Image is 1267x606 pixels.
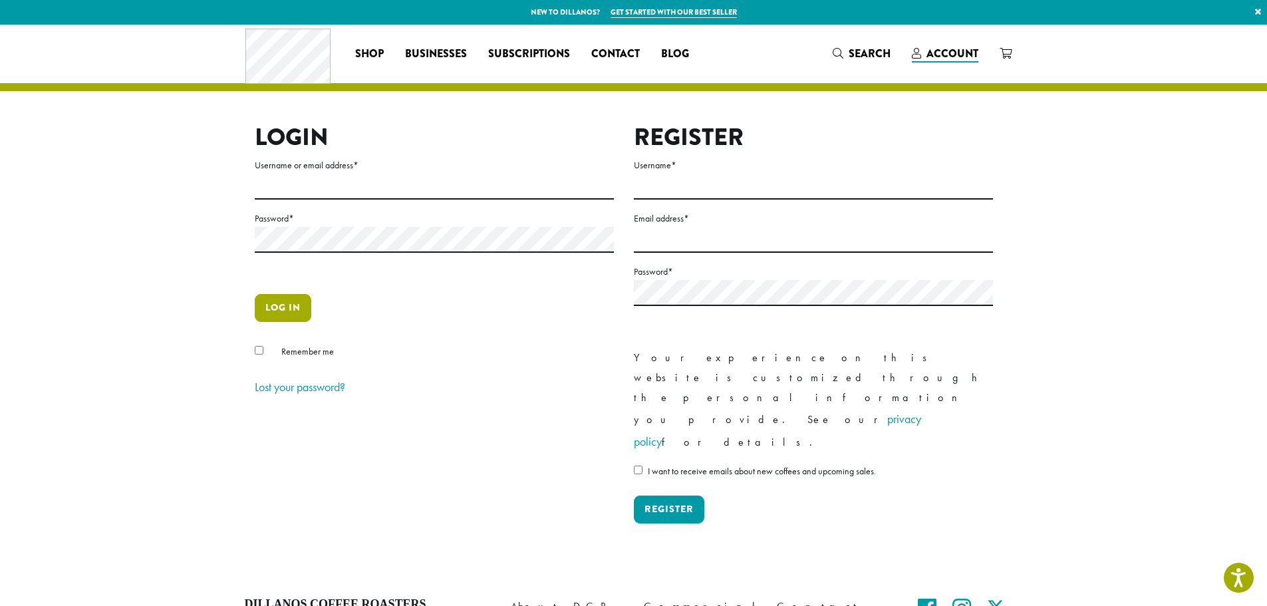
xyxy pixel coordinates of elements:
h2: Login [255,123,614,152]
label: Username [634,157,993,174]
label: Email address [634,210,993,227]
button: Log in [255,294,311,322]
a: Get started with our best seller [611,7,737,18]
span: Remember me [281,345,334,357]
button: Register [634,496,704,524]
span: Account [926,46,978,61]
h2: Register [634,123,993,152]
span: Blog [661,46,689,63]
a: Search [822,43,901,65]
label: Username or email address [255,157,614,174]
span: Shop [355,46,384,63]
span: I want to receive emails about new coffees and upcoming sales. [648,465,876,477]
input: I want to receive emails about new coffees and upcoming sales. [634,466,642,474]
a: Shop [345,43,394,65]
p: Your experience on this website is customized through the personal information you provide. See o... [634,348,993,453]
span: Subscriptions [488,46,570,63]
label: Password [255,210,614,227]
label: Password [634,263,993,280]
span: Businesses [405,46,467,63]
span: Search [849,46,891,61]
span: Contact [591,46,640,63]
a: privacy policy [634,411,921,449]
a: Lost your password? [255,379,345,394]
